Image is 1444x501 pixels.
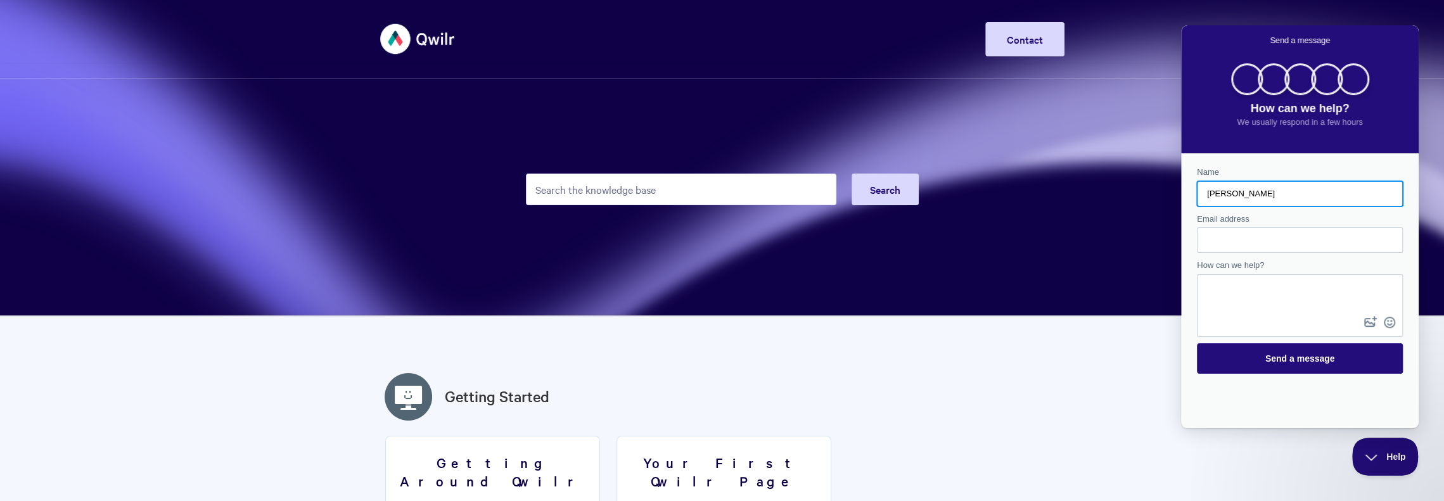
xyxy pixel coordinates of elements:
a: Getting Started [445,385,549,408]
input: Search the knowledge base [526,174,836,205]
img: Qwilr Help Center [380,15,456,63]
iframe: Help Scout Beacon - Live Chat, Contact Form, and Knowledge Base [1181,25,1419,428]
h3: Your First Qwilr Page [625,453,823,490]
a: Contact [985,22,1064,56]
span: Search [870,182,900,196]
h3: Getting Around Qwilr [393,453,592,490]
button: Search [852,174,919,205]
iframe: Help Scout Beacon - Close [1352,438,1419,476]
